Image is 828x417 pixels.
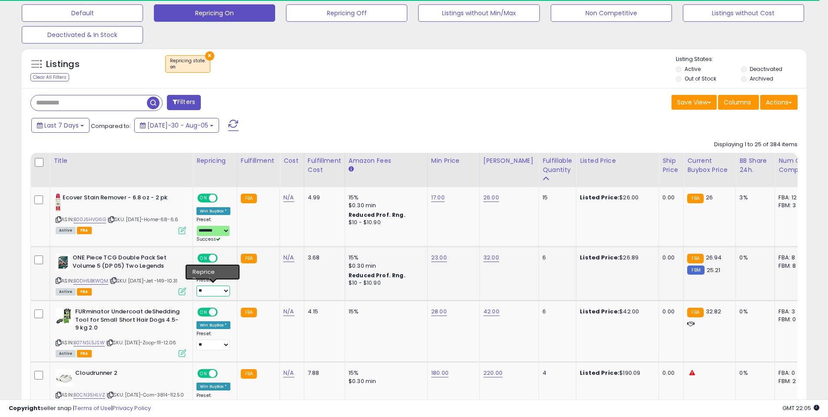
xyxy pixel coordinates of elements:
div: ASIN: [56,308,186,356]
div: Preset: [196,217,230,242]
span: Last 7 Days [44,121,79,130]
a: N/A [283,369,294,377]
span: OFF [216,309,230,316]
span: | SKU: [DATE]-Jet -149-10.31 [110,277,178,284]
a: 180.00 [431,369,449,377]
span: 25.21 [707,266,721,274]
div: FBA: 8 [778,254,807,262]
div: 0% [739,369,768,377]
div: ASIN: [56,254,186,294]
small: Amazon Fees. [349,165,354,173]
button: Default [22,4,143,22]
small: FBA [241,254,257,263]
strong: Copyright [9,404,40,412]
span: OFF [216,195,230,202]
div: $10 - $10.90 [349,219,421,226]
div: Cost [283,156,300,165]
div: 4.15 [308,308,338,316]
button: Listings without Cost [683,4,804,22]
div: 6 [542,254,569,262]
a: N/A [283,193,294,202]
a: 220.00 [483,369,502,377]
a: N/A [283,253,294,262]
small: FBA [687,254,703,263]
div: Win BuyBox * [196,207,230,215]
div: 15% [349,308,421,316]
span: ON [198,370,209,377]
img: 410ieWTGfFL._SL40_.jpg [56,308,73,325]
button: Filters [167,95,201,110]
button: Listings without Min/Max [418,4,539,22]
div: 15% [349,369,421,377]
span: 26.94 [706,253,722,262]
div: 0.00 [662,308,677,316]
small: FBA [241,369,257,379]
small: FBA [687,194,703,203]
div: 7.88 [308,369,338,377]
div: $42.00 [580,308,652,316]
div: Fulfillment Cost [308,156,341,175]
div: FBM: 8 [778,262,807,270]
h5: Listings [46,58,80,71]
small: FBA [687,308,703,317]
span: FBA [77,227,92,234]
a: 17.00 [431,193,445,202]
div: ASIN: [56,194,186,233]
span: [DATE]-30 - Aug-05 [147,121,208,130]
button: × [205,51,214,61]
div: BB Share 24h. [739,156,771,175]
a: 23.00 [431,253,447,262]
small: FBA [241,194,257,203]
span: FBA [77,350,92,357]
a: Privacy Policy [113,404,151,412]
label: Active [685,65,701,73]
b: Reduced Prof. Rng. [349,272,406,279]
div: 0% [739,254,768,262]
b: Listed Price: [580,253,619,262]
a: B00J5HVG6G [73,216,106,223]
b: Cloudrunner 2 [75,369,181,380]
span: Repricing state : [170,57,206,71]
img: 31EvGRxRo3L._SL40_.jpg [56,194,60,211]
div: Num of Comp. [778,156,810,175]
span: Success [196,236,220,242]
div: Repricing [196,156,233,165]
span: 32.82 [706,307,722,316]
div: 4 [542,369,569,377]
span: 2025-08-13 22:05 GMT [782,404,819,412]
div: $26.00 [580,194,652,202]
div: Fulfillable Quantity [542,156,572,175]
div: Title [53,156,189,165]
div: 0.00 [662,369,677,377]
div: FBM: 3 [778,202,807,209]
div: Fulfillment [241,156,276,165]
div: on [170,64,206,70]
div: $0.30 min [349,202,421,209]
span: Compared to: [91,122,131,130]
label: Archived [750,75,773,82]
div: Listed Price [580,156,655,165]
a: B07NSL5JSW [73,339,105,346]
b: Ecover Stain Remover - 6.8 oz - 2 pk [63,194,168,204]
a: 28.00 [431,307,447,316]
div: $0.30 min [349,377,421,385]
a: 32.00 [483,253,499,262]
img: 41O4fa60+VL._SL40_.jpg [56,254,70,271]
div: Clear All Filters [30,73,69,81]
label: Out of Stock [685,75,716,82]
div: 6 [542,308,569,316]
span: ON [198,309,209,316]
span: ON [198,255,209,262]
b: Listed Price: [580,193,619,202]
div: $190.09 [580,369,652,377]
button: Save View [672,95,717,110]
img: 31QUjOEpLmL._SL40_.jpg [56,369,73,387]
div: FBM: 2 [778,377,807,385]
div: Displaying 1 to 25 of 384 items [714,141,798,149]
div: FBM: 0 [778,316,807,323]
div: 0% [739,308,768,316]
a: B0DH5BKWQM [73,277,108,285]
div: 3% [739,194,768,202]
b: Listed Price: [580,369,619,377]
div: 15% [349,194,421,202]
